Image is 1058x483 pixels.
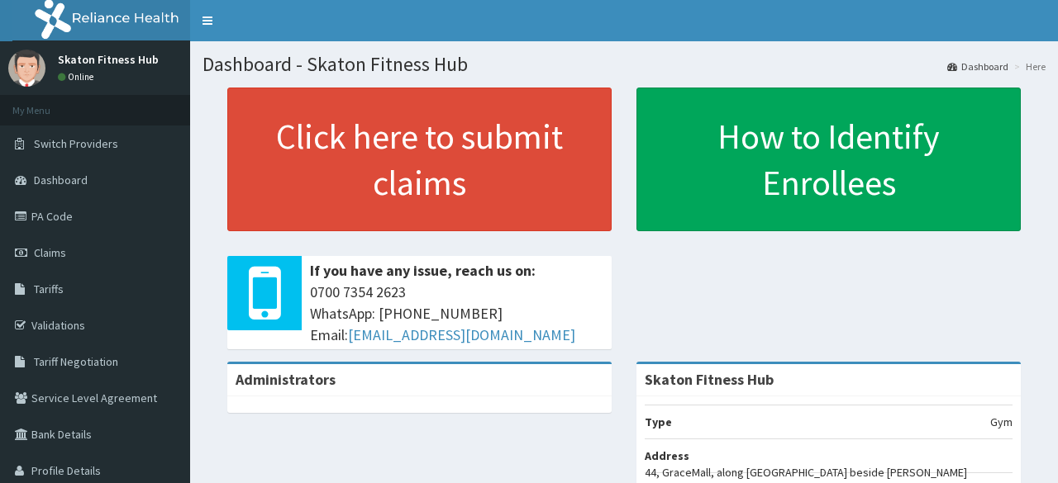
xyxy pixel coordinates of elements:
strong: Skaton Fitness Hub [645,370,774,389]
b: Type [645,414,672,429]
span: Claims [34,245,66,260]
p: Skaton Fitness Hub [58,54,159,65]
li: Here [1010,59,1046,73]
a: Click here to submit claims [227,88,612,231]
a: [EMAIL_ADDRESS][DOMAIN_NAME] [348,325,575,344]
span: Dashboard [34,173,88,187]
img: User Image [8,50,45,87]
span: 0700 7354 2623 WhatsApp: [PHONE_NUMBER] Email: [310,282,603,345]
b: Administrators [236,370,336,389]
h1: Dashboard - Skaton Fitness Hub [203,54,1046,75]
span: Tariffs [34,282,64,296]
span: Tariff Negotiation [34,354,118,369]
a: Dashboard [947,59,1008,73]
b: If you have any issue, reach us on: [310,261,536,280]
p: Gym [990,414,1013,430]
a: Online [58,71,98,83]
span: Switch Providers [34,136,118,151]
b: Address [645,448,689,463]
a: How to Identify Enrollees [636,88,1021,231]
